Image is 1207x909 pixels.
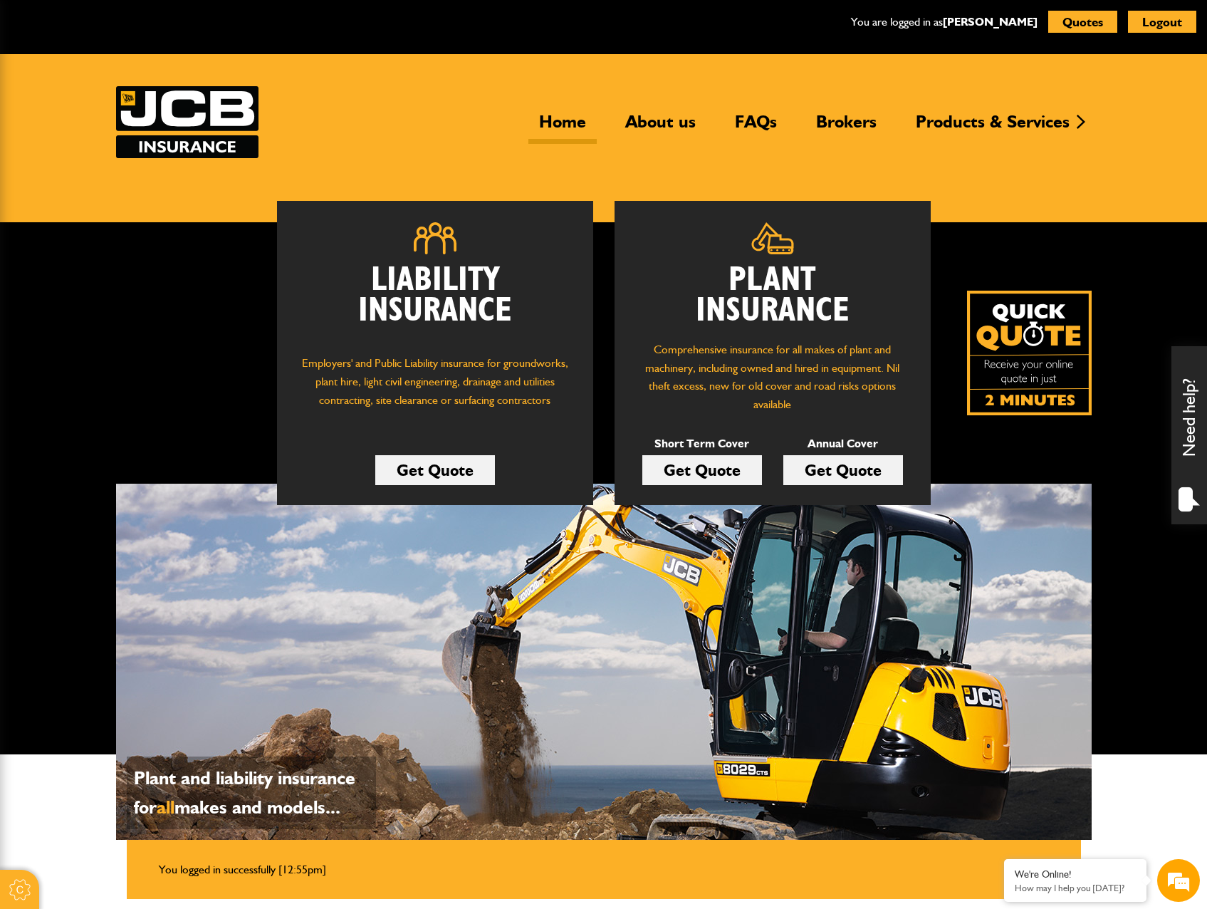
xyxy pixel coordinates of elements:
[783,455,903,485] a: Get Quote
[967,291,1092,415] img: Quick Quote
[298,354,572,422] p: Employers' and Public Liability insurance for groundworks, plant hire, light civil engineering, d...
[805,111,887,144] a: Brokers
[375,455,495,485] a: Get Quote
[642,435,762,453] p: Short Term Cover
[298,265,572,341] h2: Liability Insurance
[1128,11,1196,33] button: Logout
[1015,868,1136,881] div: We're Online!
[157,796,174,819] span: all
[116,86,258,158] a: JCB Insurance Services
[783,435,903,453] p: Annual Cover
[851,13,1038,31] p: You are logged in as
[905,111,1080,144] a: Products & Services
[724,111,788,144] a: FAQs
[636,341,909,413] p: Comprehensive insurance for all makes of plant and machinery, including owned and hired in equipm...
[636,265,909,326] h2: Plant Insurance
[943,15,1038,28] a: [PERSON_NAME]
[615,111,706,144] a: About us
[1171,346,1207,524] div: Need help?
[1015,883,1136,893] p: How may I help you today?
[116,86,258,158] img: JCB Insurance Services logo
[528,111,597,144] a: Home
[967,291,1092,415] a: Get your insurance quote isn just 2-minutes
[1048,11,1117,33] button: Quotes
[642,455,762,485] a: Get Quote
[134,764,369,822] p: Plant and liability insurance for makes and models...
[159,861,1049,879] li: You logged in successfully [12:55pm]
